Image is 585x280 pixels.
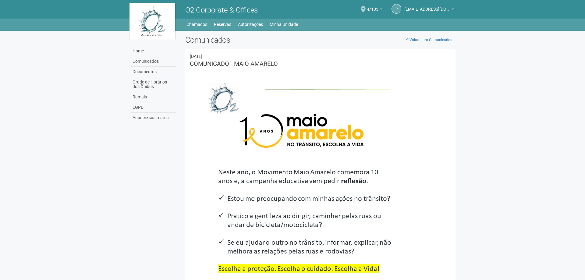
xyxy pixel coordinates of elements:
span: riodejaneiro.o2corporate@regus.com [404,1,450,12]
a: [EMAIL_ADDRESS][DOMAIN_NAME] [404,8,454,12]
h3: COMUNICADO - MAIO AMARELO [190,61,451,67]
a: Reservas [214,20,231,29]
a: Minha Unidade [270,20,298,29]
a: Documentos [131,67,176,77]
a: LGPD [131,102,176,113]
span: 4/103 [367,1,378,12]
a: r [392,4,401,14]
a: Voltar para Comunicados [403,35,456,44]
a: Home [131,46,176,56]
h2: Comunicados [185,35,456,44]
a: Ramais [131,92,176,102]
a: Chamados [186,20,207,29]
a: Comunicados [131,56,176,67]
img: logo.jpg [129,3,175,40]
a: Grade de Horários dos Ônibus [131,77,176,92]
span: O2 Corporate & Offices [185,6,258,14]
div: 08/05/2023 12:33 [190,54,451,59]
a: Autorizações [238,20,263,29]
a: 4/103 [367,8,382,12]
a: Anuncie sua marca [131,113,176,123]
